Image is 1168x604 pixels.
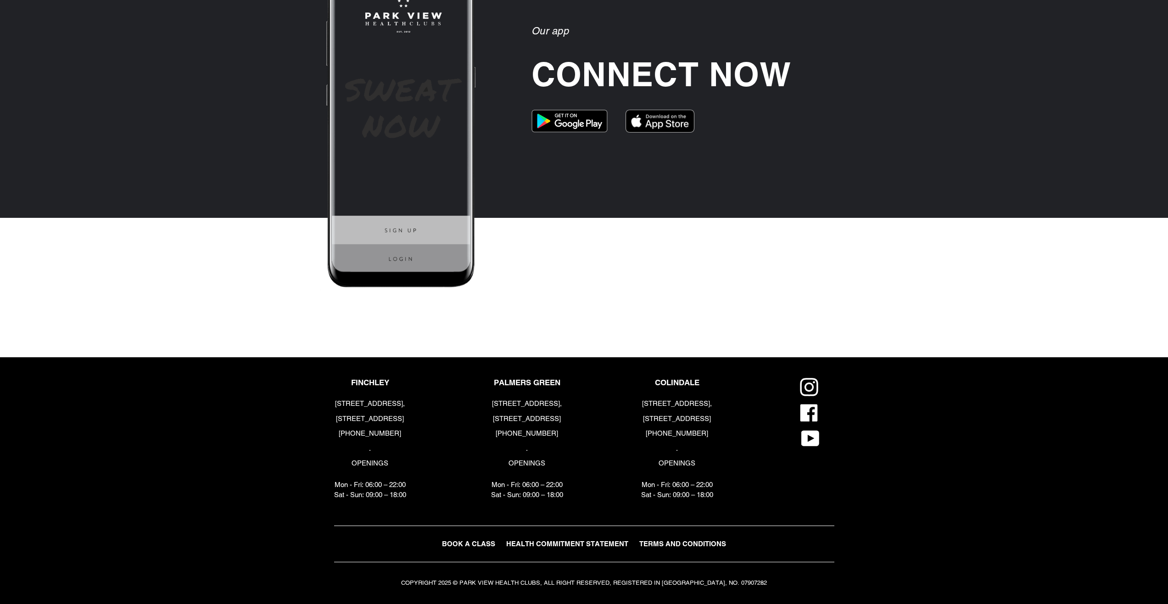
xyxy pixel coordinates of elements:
[626,110,694,133] img: app-store.png
[506,540,628,548] span: HEALTH COMMITMENT STATEMENT
[334,443,406,454] p: .
[401,579,767,586] small: COPYRIGHT 2025 © PARK VIEW HEALTH CLUBS, ALL RIGHT RESERVED, REGISTERED IN [GEOGRAPHIC_DATA], NO....
[491,414,563,424] p: [STREET_ADDRESS]
[641,428,713,439] p: [PHONE_NUMBER]
[491,480,563,500] p: Mon - Fri: 06:00 – 22:00 Sat - Sun: 09:00 – 18:00
[491,378,563,387] p: PALMERS GREEN
[531,24,885,38] p: Our app
[442,540,495,548] span: BOOK A CLASS
[641,378,713,387] p: COLINDALE
[491,458,563,469] p: OPENINGS
[641,443,713,454] p: .
[635,538,731,551] a: TERMS AND CONDITIONS
[641,480,713,500] p: Mon - Fri: 06:00 – 22:00 Sat - Sun: 09:00 – 18:00
[491,428,563,439] p: [PHONE_NUMBER]
[437,538,500,551] a: BOOK A CLASS
[334,480,406,500] p: Mon - Fri: 06:00 – 22:00 Sat - Sun: 09:00 – 18:00
[502,538,633,551] a: HEALTH COMMITMENT STATEMENT
[334,428,406,439] p: [PHONE_NUMBER]
[639,540,726,548] span: TERMS AND CONDITIONS
[491,399,563,409] p: [STREET_ADDRESS],
[334,378,406,387] p: FINCHLEY
[334,458,406,469] p: OPENINGS
[531,110,608,133] img: google-play.png
[334,414,406,424] p: [STREET_ADDRESS]
[641,399,713,409] p: [STREET_ADDRESS],
[641,414,713,424] p: [STREET_ADDRESS]
[531,54,885,94] h2: CONNECT NOW
[334,399,406,409] p: [STREET_ADDRESS],
[491,443,563,454] p: .
[641,458,713,469] p: OPENINGS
